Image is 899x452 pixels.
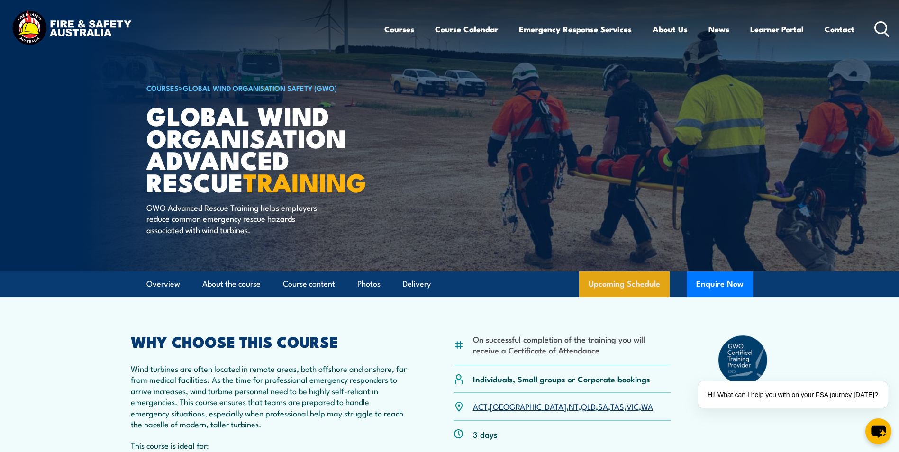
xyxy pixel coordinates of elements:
[146,82,381,93] h6: >
[384,17,414,42] a: Courses
[717,334,769,386] img: GWO_badge_2025-a
[653,17,688,42] a: About Us
[183,82,337,93] a: Global Wind Organisation Safety (GWO)
[131,363,408,429] p: Wind turbines are often located in remote areas, both offshore and onshore, far from medical faci...
[473,429,498,440] p: 3 days
[569,400,579,412] a: NT
[698,381,888,408] div: Hi! What can I help you with on your FSA journey [DATE]?
[283,271,335,297] a: Course content
[473,334,672,356] li: On successful completion of the training you will receive a Certificate of Attendance
[579,271,670,297] a: Upcoming Schedule
[598,400,608,412] a: SA
[687,271,753,297] button: Enquire Now
[708,17,729,42] a: News
[610,400,624,412] a: TAS
[641,400,653,412] a: WA
[473,401,653,412] p: , , , , , , ,
[435,17,498,42] a: Course Calendar
[202,271,261,297] a: About the course
[146,104,381,193] h1: Global Wind Organisation Advanced Rescue
[490,400,566,412] a: [GEOGRAPHIC_DATA]
[473,400,488,412] a: ACT
[473,373,650,384] p: Individuals, Small groups or Corporate bookings
[357,271,381,297] a: Photos
[146,271,180,297] a: Overview
[825,17,854,42] a: Contact
[865,418,891,444] button: chat-button
[146,82,179,93] a: COURSES
[581,400,596,412] a: QLD
[131,440,408,451] p: This course is ideal for:
[403,271,431,297] a: Delivery
[146,202,319,235] p: GWO Advanced Rescue Training helps employers reduce common emergency rescue hazards associated wi...
[519,17,632,42] a: Emergency Response Services
[243,162,366,201] strong: TRAINING
[627,400,639,412] a: VIC
[750,17,804,42] a: Learner Portal
[131,334,408,348] h2: WHY CHOOSE THIS COURSE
